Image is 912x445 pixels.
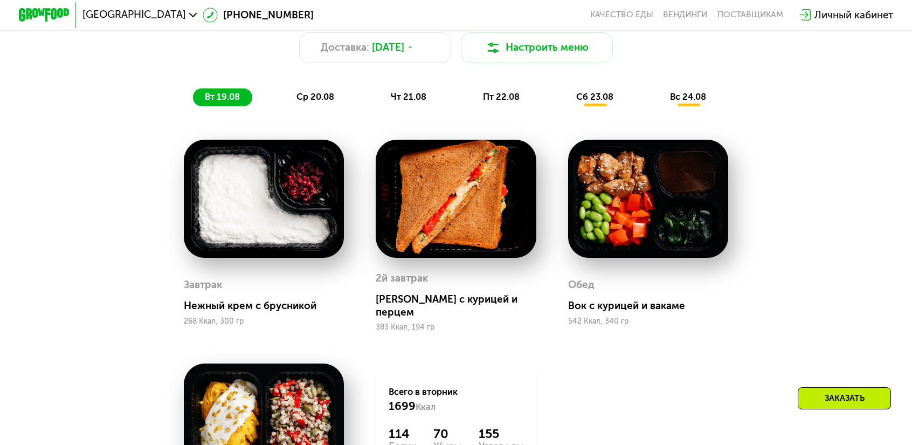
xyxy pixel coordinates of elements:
span: 1699 [389,399,416,413]
div: Личный кабинет [814,8,893,23]
span: вт 19.08 [205,92,240,102]
div: 542 Ккал, 340 гр [568,317,729,326]
a: [PHONE_NUMBER] [203,8,314,23]
span: чт 21.08 [391,92,426,102]
span: сб 23.08 [576,92,613,102]
span: [GEOGRAPHIC_DATA] [82,10,186,20]
span: Доставка: [321,40,369,55]
a: Вендинги [663,10,707,20]
div: Обед [568,275,595,294]
span: Ккал [416,402,436,412]
span: ср 20.08 [296,92,334,102]
div: [PERSON_NAME] с курицей и перцем [376,293,546,318]
div: поставщикам [717,10,783,20]
div: Завтрак [184,275,222,294]
div: 383 Ккал, 194 гр [376,323,536,332]
div: Заказать [798,387,891,409]
div: Вок с курицей и вакаме [568,299,738,312]
div: Нежный крем с брусникой [184,299,354,312]
span: пт 22.08 [483,92,520,102]
div: 2й завтрак [376,269,428,287]
a: Качество еды [590,10,653,20]
div: 114 [389,426,417,441]
span: вс 24.08 [670,92,706,102]
div: 155 [479,426,523,441]
div: 70 [433,426,461,441]
div: 268 Ккал, 300 гр [184,317,344,326]
span: [DATE] [372,40,404,55]
div: Всего в вторник [389,386,524,414]
button: Настроить меню [461,32,613,63]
